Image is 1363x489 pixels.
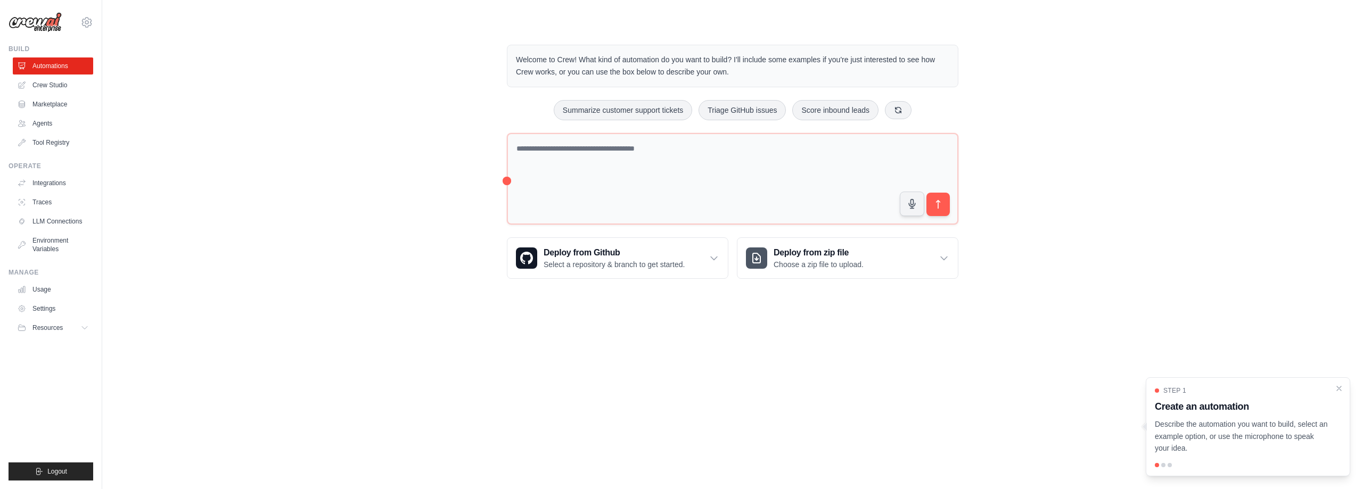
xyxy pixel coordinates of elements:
div: Build [9,45,93,53]
h3: Create an automation [1155,399,1328,414]
span: Resources [32,324,63,332]
a: LLM Connections [13,213,93,230]
p: Select a repository & branch to get started. [544,259,685,270]
iframe: Chat Widget [1310,438,1363,489]
a: Settings [13,300,93,317]
button: Summarize customer support tickets [554,100,692,120]
img: Logo [9,12,62,32]
button: Score inbound leads [792,100,878,120]
button: Logout [9,462,93,480]
div: Operate [9,162,93,170]
button: Close walkthrough [1335,384,1343,393]
span: Logout [47,467,67,476]
p: Describe the automation you want to build, select an example option, or use the microphone to spe... [1155,418,1328,454]
h3: Deploy from Github [544,246,685,259]
a: Environment Variables [13,232,93,258]
a: Tool Registry [13,134,93,151]
a: Integrations [13,175,93,192]
h3: Deploy from zip file [774,246,864,259]
a: Agents [13,115,93,132]
a: Traces [13,194,93,211]
a: Crew Studio [13,77,93,94]
button: Triage GitHub issues [699,100,786,120]
a: Marketplace [13,96,93,113]
p: Choose a zip file to upload. [774,259,864,270]
button: Resources [13,319,93,336]
p: Welcome to Crew! What kind of automation do you want to build? I'll include some examples if you'... [516,54,949,78]
span: Step 1 [1163,386,1186,395]
div: Manage [9,268,93,277]
a: Usage [13,281,93,298]
a: Automations [13,57,93,74]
